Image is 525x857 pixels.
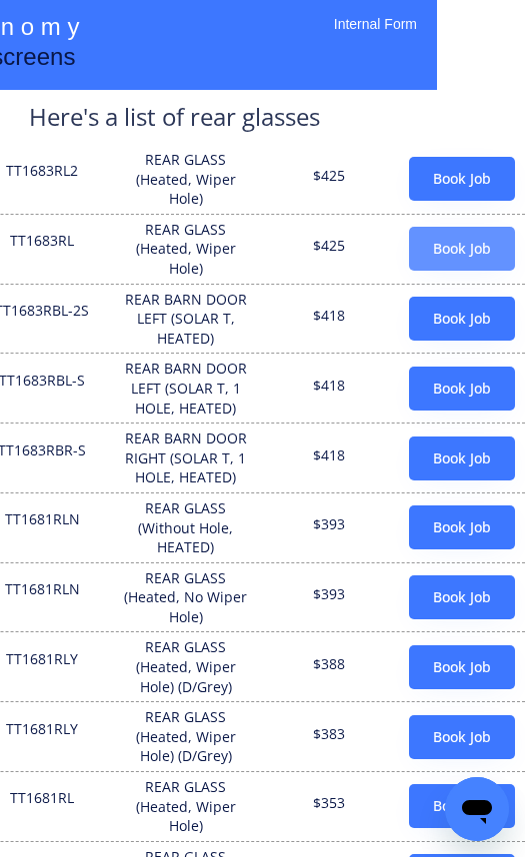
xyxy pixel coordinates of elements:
div: $383 [265,719,394,755]
button: Book Job [409,505,515,549]
div: REAR BARN DOOR LEFT (SOLAR T, HEATED) [122,285,251,354]
div: $393 [265,579,394,615]
button: Book Job [409,157,515,201]
div: REAR GLASS (Heated, Wiper Hole) [122,145,251,214]
div: $388 [265,649,394,685]
button: Book Job [409,645,515,689]
button: Book Job [409,227,515,271]
div: Here's a list of rear glasses [29,100,320,145]
div: REAR GLASS (Without Hole, HEATED) [122,493,251,562]
button: Book Job [409,297,515,341]
button: Book Job [409,367,515,411]
button: Book Job [409,575,515,619]
iframe: Button to launch messaging window [445,777,509,841]
button: Book Job [409,715,515,759]
div: REAR GLASS (Heated, Wiper Hole) (D/Grey) [122,632,251,701]
div: REAR GLASS (Heated, Wiper Hole) [122,215,251,284]
div: REAR GLASS (Heated, Wiper Hole) [122,772,251,841]
div: $353 [265,788,394,824]
div: $418 [265,440,394,476]
div: $393 [265,509,394,545]
div: REAR GLASS (Heated, No Wiper Hole) [122,563,251,632]
button: Book Job [409,436,515,480]
div: $418 [265,301,394,337]
button: Book Job [409,784,515,828]
div: $425 [265,161,394,197]
div: Internal Form [334,15,417,60]
div: REAR GLASS (Heated, Wiper Hole) (D/Grey) [122,702,251,771]
div: REAR BARN DOOR RIGHT (SOLAR T, 1 HOLE, HEATED) [122,424,251,492]
div: $425 [265,231,394,267]
div: REAR BARN DOOR LEFT (SOLAR T, 1 HOLE, HEATED) [122,354,251,423]
div: $418 [265,371,394,407]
